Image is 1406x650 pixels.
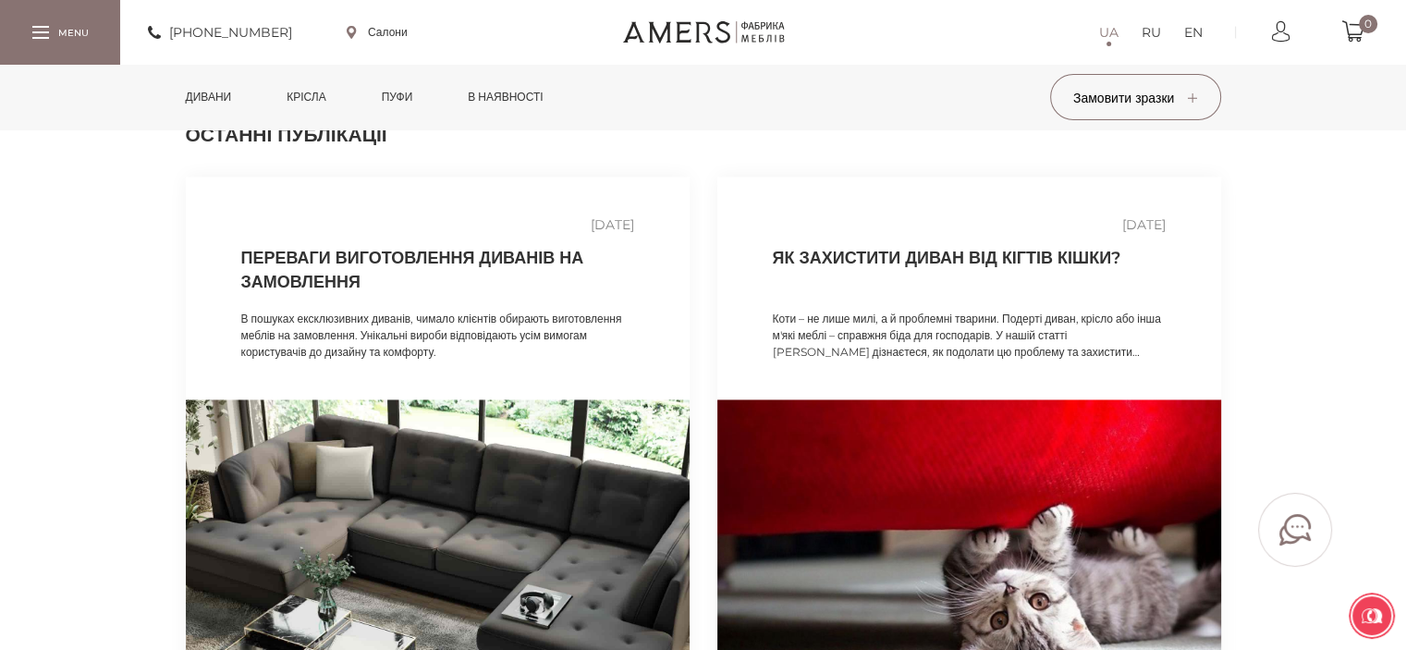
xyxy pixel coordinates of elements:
button: Замовити зразки [1050,74,1221,120]
a: в наявності [454,65,556,129]
a: [PHONE_NUMBER] [148,21,292,43]
h2: Як захистити диван від кігтів кішки? [773,246,1166,292]
a: RU [1142,21,1161,43]
span: [DATE] [591,214,634,236]
a: Салони [347,24,408,41]
span: 0 [1359,15,1377,33]
h2: Переваги виготовлення диванів на замовлення [241,246,634,292]
a: Дивани [172,65,246,129]
span: Замовити зразки [1073,90,1197,106]
p: В пошуках ексклюзивних диванів, чимало клієнтів обирають виготовлення меблів на замовлення. Уніка... [241,311,634,361]
p: Коти – не лише милі, а й проблемні тварини. Подерті диван, крісло або інша м'які меблі – справжня... [773,311,1166,361]
span: [DATE] [1122,214,1166,236]
h2: Останні публікації [186,121,1221,149]
a: Пуфи [368,65,427,129]
a: EN [1184,21,1203,43]
a: UA [1099,21,1119,43]
a: Крісла [273,65,339,129]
